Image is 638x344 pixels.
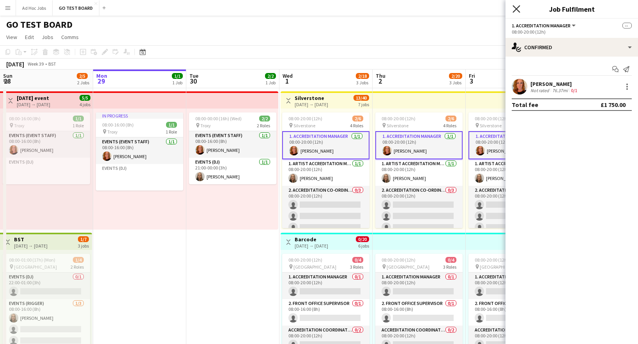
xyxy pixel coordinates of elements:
[295,94,328,102] h3: Silverstone
[102,122,134,128] span: 08:00-16:00 (8h)
[14,243,48,249] div: [DATE] → [DATE]
[80,95,90,101] span: 5/5
[469,72,475,79] span: Fri
[295,236,328,243] h3: Barcode
[25,34,34,41] span: Edit
[353,95,369,101] span: 13/40
[443,264,456,270] span: 3 Roles
[39,32,57,42] a: Jobs
[9,116,41,121] span: 08:00-16:00 (8h)
[71,264,84,270] span: 2 Roles
[80,101,90,107] div: 4 jobs
[3,32,20,42] a: View
[382,257,415,263] span: 08:00-20:00 (12h)
[17,94,50,102] h3: [DATE] event
[468,273,556,299] app-card-role: 1. Accreditation Manager0/108:00-20:00 (12h)
[6,34,17,41] span: View
[375,273,463,299] app-card-role: 1. Accreditation Manager0/108:00-20:00 (12h)
[445,257,456,263] span: 0/4
[26,61,45,67] span: Week 39
[166,122,177,128] span: 1/1
[58,32,82,42] a: Comms
[358,242,369,249] div: 6 jobs
[200,123,211,128] span: Troxy
[445,116,456,121] span: 2/6
[265,80,276,86] div: 1 Job
[282,112,369,228] app-job-card: 08:00-20:00 (12h)2/6 Silverstone4 Roles1. Accreditation Manager1/108:00-20:00 (12h)[PERSON_NAME]1...
[72,123,84,128] span: 1 Role
[73,116,84,121] span: 1/1
[42,34,53,41] span: Jobs
[6,60,24,68] div: [DATE]
[551,87,569,93] div: 76.37mi
[443,123,456,128] span: 4 Roles
[77,73,88,79] span: 2/5
[356,80,369,86] div: 3 Jobs
[3,112,90,184] app-job-card: 08:00-16:00 (8h)1/1 Troxy1 RoleEvents (Event Staff)1/108:00-16:00 (8h)[PERSON_NAME]Events (DJ)
[3,131,90,158] app-card-role: Events (Event Staff)1/108:00-16:00 (8h)[PERSON_NAME]
[6,19,72,30] h1: GO TEST BOARD
[505,38,638,57] div: Confirmed
[375,112,463,228] app-job-card: 08:00-20:00 (12h)2/6 Silverstone4 Roles1. Accreditation Manager1/108:00-20:00 (12h)[PERSON_NAME]1...
[48,61,56,67] div: BST
[350,264,363,270] span: 3 Roles
[77,80,89,86] div: 2 Jobs
[350,123,363,128] span: 4 Roles
[282,273,369,299] app-card-role: 1. Accreditation Manager0/108:00-20:00 (12h)
[9,257,55,263] span: 08:00-01:00 (17h) (Mon)
[512,23,577,29] button: 1. Accreditation Manager
[188,77,198,86] span: 30
[189,112,276,184] app-job-card: 08:00-00:00 (16h) (Wed)2/2 Troxy2 RolesEvents (Event Staff)1/108:00-16:00 (8h)[PERSON_NAME]Events...
[78,242,89,249] div: 3 jobs
[468,299,556,326] app-card-role: 2. Front Office Supervisor0/108:00-16:00 (8h)
[382,116,415,121] span: 08:00-20:00 (12h)
[480,123,502,128] span: Silverstone
[3,158,90,184] app-card-role-placeholder: Events (DJ)
[293,123,315,128] span: Silverstone
[480,264,523,270] span: [GEOGRAPHIC_DATA]
[73,257,84,263] span: 1/4
[352,257,363,263] span: 0/4
[295,243,328,249] div: [DATE] → [DATE]
[96,112,183,191] app-job-card: In progress08:00-16:00 (8h)1/1 Troxy1 RoleEvents (Event Staff)1/108:00-16:00 (8h)[PERSON_NAME]Eve...
[96,137,183,164] app-card-role: Events (Event Staff)1/108:00-16:00 (8h)[PERSON_NAME]
[96,112,183,119] div: In progress
[475,116,509,121] span: 08:00-20:00 (12h)
[189,72,198,79] span: Tue
[265,73,276,79] span: 2/2
[293,264,336,270] span: [GEOGRAPHIC_DATA]
[468,131,556,159] app-card-role: 1. Accreditation Manager1/108:00-20:00 (12h)[PERSON_NAME]
[387,123,408,128] span: Silverstone
[449,80,462,86] div: 3 Jobs
[95,77,107,86] span: 29
[189,158,276,184] app-card-role: Events (DJ)1/121:00-00:00 (3h)[PERSON_NAME]
[475,257,509,263] span: 08:00-20:00 (12h)
[282,299,369,326] app-card-role: 2. Front Office Supervisor0/108:00-16:00 (8h)
[282,186,369,235] app-card-role: 2. Accreditation Co-ordinator0/308:00-20:00 (12h)
[288,257,322,263] span: 08:00-20:00 (12h)
[376,72,385,79] span: Thu
[387,264,429,270] span: [GEOGRAPHIC_DATA]
[295,102,328,107] div: [DATE] → [DATE]
[96,164,183,191] app-card-role-placeholder: Events (DJ)
[375,186,463,235] app-card-role: 2. Accreditation Co-ordinator0/308:00-20:00 (12h)
[3,72,12,79] span: Sun
[375,299,463,326] app-card-role: 2. Front Office Supervisor0/108:00-16:00 (8h)
[2,77,12,86] span: 28
[375,77,385,86] span: 2
[468,77,475,86] span: 3
[468,112,556,228] app-job-card: 08:00-20:00 (12h)2/6 Silverstone4 Roles1. Accreditation Manager1/108:00-20:00 (12h)[PERSON_NAME]1...
[601,101,626,109] div: £1 750.00
[96,72,107,79] span: Mon
[288,116,322,121] span: 08:00-20:00 (12h)
[356,236,369,242] span: 0/20
[17,102,50,107] div: [DATE] → [DATE]
[622,23,632,29] span: --
[172,73,183,79] span: 1/1
[172,80,182,86] div: 1 Job
[166,129,177,135] span: 1 Role
[257,123,270,128] span: 2 Roles
[189,131,276,158] app-card-role: Events (Event Staff)1/108:00-16:00 (8h)[PERSON_NAME]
